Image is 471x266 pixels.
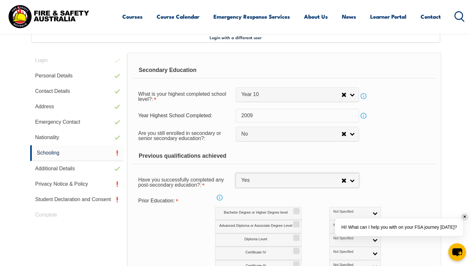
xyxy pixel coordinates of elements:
label: Advanced Diploma or Associate Degree Level [215,220,301,233]
span: Year 10 [241,91,341,98]
span: What is your highest completed school level?: [138,91,226,102]
a: Personal Details [30,68,124,84]
div: Prior Education is required. [133,195,236,207]
a: Additional Details [30,161,124,176]
a: Info [215,193,224,202]
a: Emergency Response Services [214,8,290,25]
div: Hi! What can I help you with on your FSA journey [DATE]? [335,218,463,236]
div: Secondary Education [133,62,435,78]
div: Year Highest School Completed: [133,110,236,122]
button: chat-button [448,243,466,261]
span: Have you successfully completed any post-secondary education?: [138,177,224,188]
a: Learner Portal [370,8,406,25]
a: Contact Details [30,84,124,99]
span: Are you still enrolled in secondary or senior secondary education?: [138,130,221,141]
a: Info [359,111,368,120]
a: Nationality [30,130,124,145]
label: Bachelor Degree or Higher Degree level [215,207,301,220]
a: Student Declaration and Consent [30,192,124,207]
a: Contact [421,8,441,25]
a: News [342,8,356,25]
a: Info [359,92,368,101]
div: ✕ [461,213,468,220]
a: Schooling [30,145,124,161]
a: Privacy Notice & Policy [30,176,124,192]
input: YYYY [236,109,359,122]
div: Have you successfully completed any post-secondary education? is required. [133,173,236,191]
div: What is your highest completed school level? is required. [133,87,236,105]
a: About Us [304,8,328,25]
label: Diploma Level [215,234,301,247]
label: Certificate IV [215,247,301,260]
span: Login with a different user [210,35,262,40]
a: Course Calendar [157,8,199,25]
div: Previous qualifications achieved [133,148,435,164]
a: Courses [122,8,143,25]
span: Yes [241,177,341,184]
a: Address [30,99,124,114]
a: Emergency Contact [30,114,124,130]
span: Not Specified [333,250,369,254]
span: Not Specified [333,209,369,214]
span: No [241,131,341,137]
